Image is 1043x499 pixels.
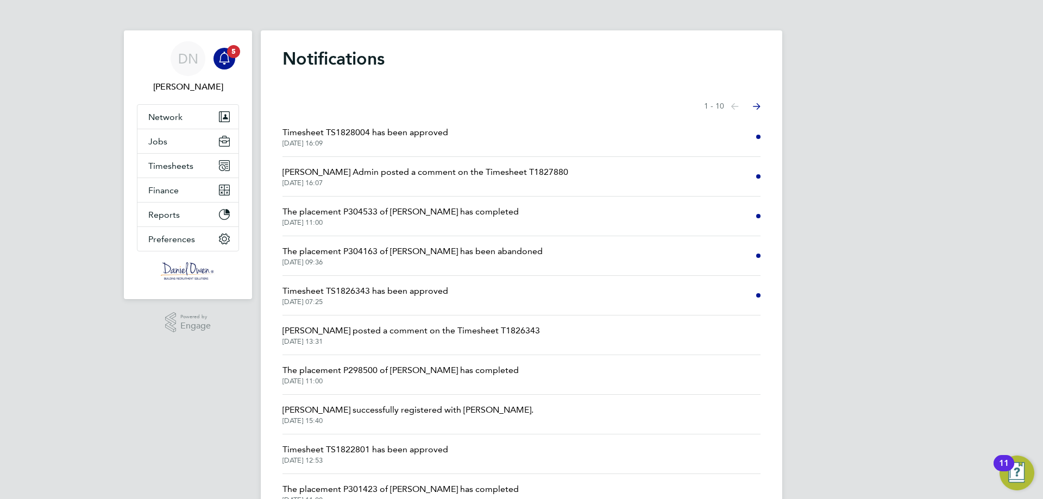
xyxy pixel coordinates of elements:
[282,139,448,148] span: [DATE] 16:09
[282,285,448,298] span: Timesheet TS1826343 has been approved
[137,41,239,93] a: DN[PERSON_NAME]
[282,48,761,70] h1: Notifications
[282,205,519,227] a: The placement P304533 of [PERSON_NAME] has completed[DATE] 11:00
[148,210,180,220] span: Reports
[161,262,215,280] img: danielowen-logo-retina.png
[282,245,543,258] span: The placement P304163 of [PERSON_NAME] has been abandoned
[137,129,238,153] button: Jobs
[137,203,238,226] button: Reports
[282,258,543,267] span: [DATE] 09:36
[148,185,179,195] span: Finance
[282,483,519,496] span: The placement P301423 of [PERSON_NAME] has completed
[148,112,183,122] span: Network
[137,105,238,129] button: Network
[282,443,448,456] span: Timesheet TS1822801 has been approved
[704,101,724,112] span: 1 - 10
[1000,456,1034,490] button: Open Resource Center, 11 new notifications
[137,262,239,280] a: Go to home page
[282,205,519,218] span: The placement P304533 of [PERSON_NAME] has completed
[282,245,543,267] a: The placement P304163 of [PERSON_NAME] has been abandoned[DATE] 09:36
[999,463,1009,477] div: 11
[148,234,195,244] span: Preferences
[282,324,540,337] span: [PERSON_NAME] posted a comment on the Timesheet T1826343
[148,161,193,171] span: Timesheets
[282,337,540,346] span: [DATE] 13:31
[282,416,533,425] span: [DATE] 15:40
[137,80,239,93] span: Danielle Nail
[137,154,238,178] button: Timesheets
[282,364,519,386] a: The placement P298500 of [PERSON_NAME] has completed[DATE] 11:00
[282,403,533,416] span: [PERSON_NAME] successfully registered with [PERSON_NAME].
[180,312,211,321] span: Powered by
[137,178,238,202] button: Finance
[227,45,240,58] span: 5
[282,166,568,179] span: [PERSON_NAME] Admin posted a comment on the Timesheet T1827880
[282,364,519,377] span: The placement P298500 of [PERSON_NAME] has completed
[282,443,448,465] a: Timesheet TS1822801 has been approved[DATE] 12:53
[124,30,252,299] nav: Main navigation
[282,298,448,306] span: [DATE] 07:25
[180,321,211,331] span: Engage
[165,312,211,333] a: Powered byEngage
[282,126,448,148] a: Timesheet TS1828004 has been approved[DATE] 16:09
[282,403,533,425] a: [PERSON_NAME] successfully registered with [PERSON_NAME].[DATE] 15:40
[704,96,761,117] nav: Select page of notifications list
[282,166,568,187] a: [PERSON_NAME] Admin posted a comment on the Timesheet T1827880[DATE] 16:07
[178,52,198,66] span: DN
[282,285,448,306] a: Timesheet TS1826343 has been approved[DATE] 07:25
[213,41,235,76] a: 5
[282,179,568,187] span: [DATE] 16:07
[282,456,448,465] span: [DATE] 12:53
[282,324,540,346] a: [PERSON_NAME] posted a comment on the Timesheet T1826343[DATE] 13:31
[282,126,448,139] span: Timesheet TS1828004 has been approved
[137,227,238,251] button: Preferences
[282,218,519,227] span: [DATE] 11:00
[282,377,519,386] span: [DATE] 11:00
[148,136,167,147] span: Jobs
